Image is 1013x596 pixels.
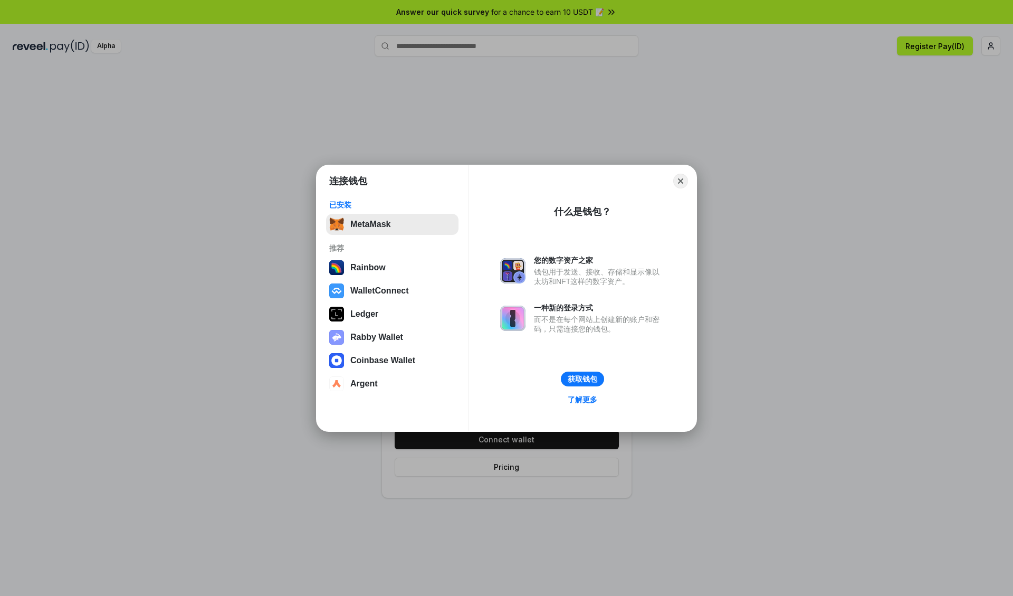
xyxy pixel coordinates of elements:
[561,372,604,386] button: 获取钱包
[329,175,367,187] h1: 连接钱包
[534,315,665,334] div: 而不是在每个网站上创建新的账户和密码，只需连接您的钱包。
[534,267,665,286] div: 钱包用于发送、接收、存储和显示像以太坊和NFT这样的数字资产。
[329,243,455,253] div: 推荐
[326,257,458,278] button: Rainbow
[329,353,344,368] img: svg+xml,%3Csvg%20width%3D%2228%22%20height%3D%2228%22%20viewBox%3D%220%200%2028%2028%22%20fill%3D...
[329,283,344,298] img: svg+xml,%3Csvg%20width%3D%2228%22%20height%3D%2228%22%20viewBox%3D%220%200%2028%2028%22%20fill%3D...
[329,330,344,345] img: svg+xml,%3Csvg%20xmlns%3D%22http%3A%2F%2Fwww.w3.org%2F2000%2Fsvg%22%20fill%3D%22none%22%20viewBox...
[326,280,458,301] button: WalletConnect
[561,393,604,406] a: 了解更多
[326,214,458,235] button: MetaMask
[350,263,386,272] div: Rainbow
[329,376,344,391] img: svg+xml,%3Csvg%20width%3D%2228%22%20height%3D%2228%22%20viewBox%3D%220%200%2028%2028%22%20fill%3D...
[350,356,415,365] div: Coinbase Wallet
[350,309,378,319] div: Ledger
[534,256,665,265] div: 您的数字资产之家
[326,327,458,348] button: Rabby Wallet
[329,200,455,210] div: 已安装
[326,304,458,325] button: Ledger
[329,217,344,232] img: svg+xml,%3Csvg%20fill%3D%22none%22%20height%3D%2233%22%20viewBox%3D%220%200%2035%2033%22%20width%...
[500,258,525,283] img: svg+xml,%3Csvg%20xmlns%3D%22http%3A%2F%2Fwww.w3.org%2F2000%2Fsvg%22%20fill%3D%22none%22%20viewBox...
[500,306,525,331] img: svg+xml,%3Csvg%20xmlns%3D%22http%3A%2F%2Fwww.w3.org%2F2000%2Fsvg%22%20fill%3D%22none%22%20viewBox...
[329,307,344,321] img: svg+xml,%3Csvg%20xmlns%3D%22http%3A%2F%2Fwww.w3.org%2F2000%2Fsvg%22%20width%3D%2228%22%20height%3...
[568,374,597,384] div: 获取钱包
[534,303,665,313] div: 一种新的登录方式
[568,395,597,404] div: 了解更多
[326,373,458,394] button: Argent
[350,379,378,389] div: Argent
[329,260,344,275] img: svg+xml,%3Csvg%20width%3D%22120%22%20height%3D%22120%22%20viewBox%3D%220%200%20120%20120%22%20fil...
[350,286,409,296] div: WalletConnect
[350,220,390,229] div: MetaMask
[326,350,458,371] button: Coinbase Wallet
[673,174,688,188] button: Close
[350,333,403,342] div: Rabby Wallet
[554,205,611,218] div: 什么是钱包？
